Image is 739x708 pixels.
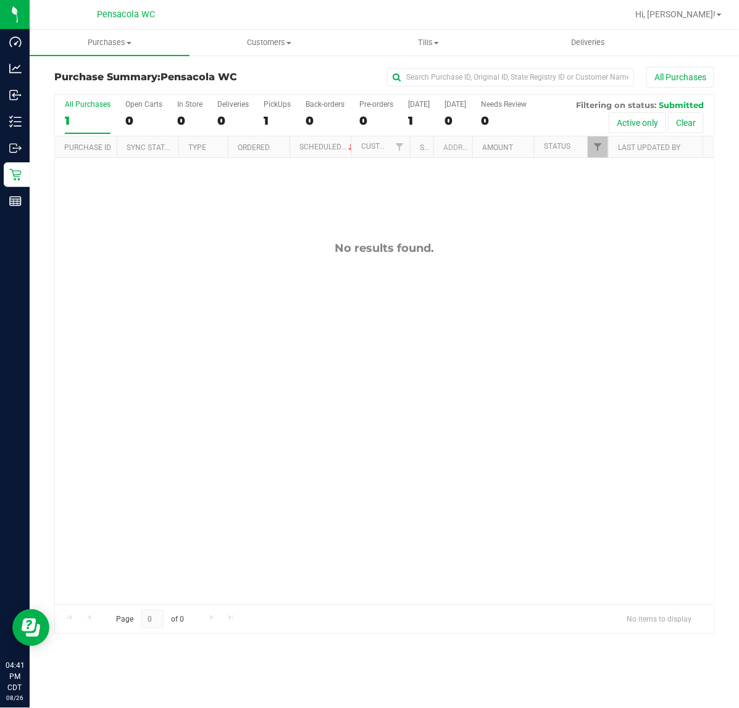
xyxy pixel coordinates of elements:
span: Pensacola WC [97,9,155,20]
h3: Purchase Summary: [54,72,274,83]
a: Sync Status [127,143,174,152]
th: Address [433,136,472,158]
div: Needs Review [481,100,527,109]
a: Last Updated By [618,143,680,152]
span: Hi, [PERSON_NAME]! [635,9,716,19]
div: 0 [217,114,249,128]
a: Tills [349,30,509,56]
div: PickUps [264,100,291,109]
div: 0 [445,114,466,128]
div: Deliveries [217,100,249,109]
div: 0 [481,114,527,128]
div: 1 [408,114,430,128]
a: Purchase ID [64,143,111,152]
inline-svg: Dashboard [9,36,22,48]
inline-svg: Inventory [9,115,22,128]
iframe: Resource center [12,609,49,646]
span: Submitted [659,100,704,110]
span: Filtering on status: [576,100,656,110]
button: All Purchases [646,67,714,88]
a: State Registry ID [420,143,485,152]
div: 0 [125,114,162,128]
div: Back-orders [306,100,344,109]
span: Pensacola WC [161,71,237,83]
inline-svg: Inbound [9,89,22,101]
div: [DATE] [408,100,430,109]
div: In Store [177,100,202,109]
div: All Purchases [65,100,111,109]
div: Open Carts [125,100,162,109]
div: 1 [65,114,111,128]
inline-svg: Outbound [9,142,22,154]
span: Tills [349,37,508,48]
a: Amount [482,143,513,152]
a: Status [544,142,570,151]
div: No results found. [55,241,714,255]
a: Type [188,143,206,152]
a: Filter [390,136,410,157]
button: Active only [609,112,666,133]
p: 08/26 [6,693,24,702]
div: [DATE] [445,100,466,109]
span: Page of 0 [106,610,194,629]
span: Deliveries [554,37,622,48]
a: Customer [361,142,399,151]
input: Search Purchase ID, Original ID, State Registry ID or Customer Name... [387,68,634,86]
div: 0 [306,114,344,128]
inline-svg: Reports [9,195,22,207]
a: Deliveries [509,30,669,56]
button: Clear [668,112,704,133]
div: 0 [359,114,393,128]
inline-svg: Retail [9,169,22,181]
a: Customers [190,30,349,56]
div: 0 [177,114,202,128]
a: Scheduled [299,143,356,151]
span: Purchases [30,37,190,48]
span: Customers [190,37,349,48]
a: Filter [588,136,608,157]
span: No items to display [617,610,701,628]
a: Ordered [238,143,270,152]
a: Purchases [30,30,190,56]
p: 04:41 PM CDT [6,660,24,693]
div: Pre-orders [359,100,393,109]
inline-svg: Analytics [9,62,22,75]
div: 1 [264,114,291,128]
